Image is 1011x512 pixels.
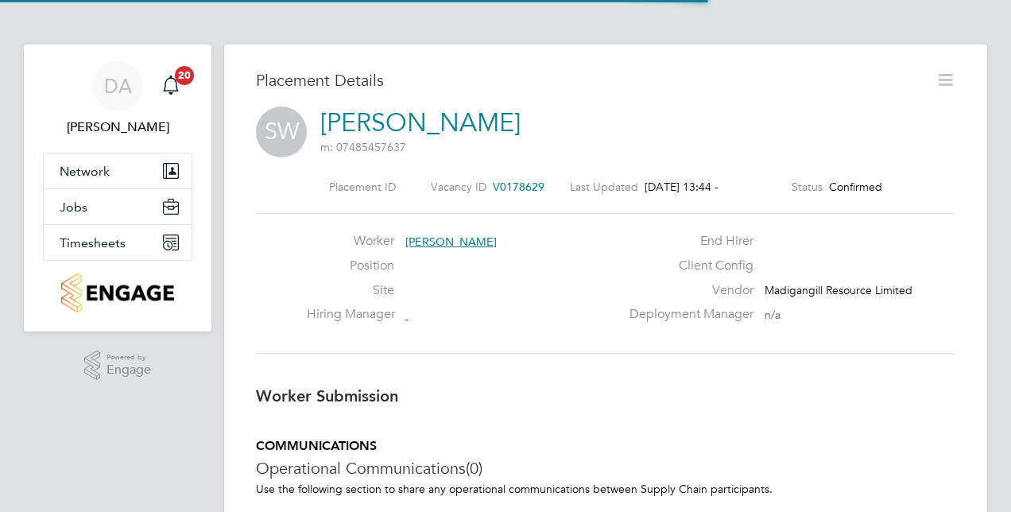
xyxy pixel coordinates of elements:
img: countryside-properties-logo-retina.png [61,273,173,312]
span: V0178629 [493,180,544,194]
button: Jobs [44,189,192,224]
h3: Operational Communications [256,458,955,479]
span: n/a [765,308,781,322]
span: Confirmed [829,180,882,194]
span: [PERSON_NAME] [405,235,497,249]
span: David Alvarez [43,118,192,137]
label: Vacancy ID [431,180,486,194]
nav: Main navigation [24,45,211,332]
a: Powered byEngage [84,351,152,381]
a: [PERSON_NAME] [320,107,521,138]
span: DA [104,76,132,96]
span: SW [256,107,307,157]
label: Worker [307,233,394,250]
span: Madigangill Resource Limited [765,283,912,297]
h5: COMMUNICATIONS [256,438,955,455]
span: (0) [466,458,482,479]
span: 20 [175,66,194,85]
a: Go to home page [43,273,192,312]
span: Engage [107,363,151,377]
label: End Hirer [620,233,753,250]
span: [DATE] 13:44 - [645,180,719,194]
a: 20 [155,60,187,111]
span: Powered by [107,351,151,364]
label: Position [307,258,394,274]
span: m: 07485457637 [320,140,406,154]
p: Use the following section to share any operational communications between Supply Chain participants. [256,482,955,496]
label: Client Config [620,258,753,274]
span: Timesheets [60,235,126,250]
a: DA[PERSON_NAME] [43,60,192,137]
label: Status [792,180,823,194]
span: Jobs [60,200,87,215]
button: Network [44,153,192,188]
b: Worker Submission [256,386,398,405]
label: Vendor [620,282,753,299]
span: Network [60,164,110,179]
h3: Placement Details [256,70,924,91]
label: Deployment Manager [620,306,753,323]
label: Site [307,282,394,299]
button: Timesheets [44,225,192,260]
label: Hiring Manager [307,306,394,323]
label: Placement ID [329,180,396,194]
label: Last Updated [570,180,638,194]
